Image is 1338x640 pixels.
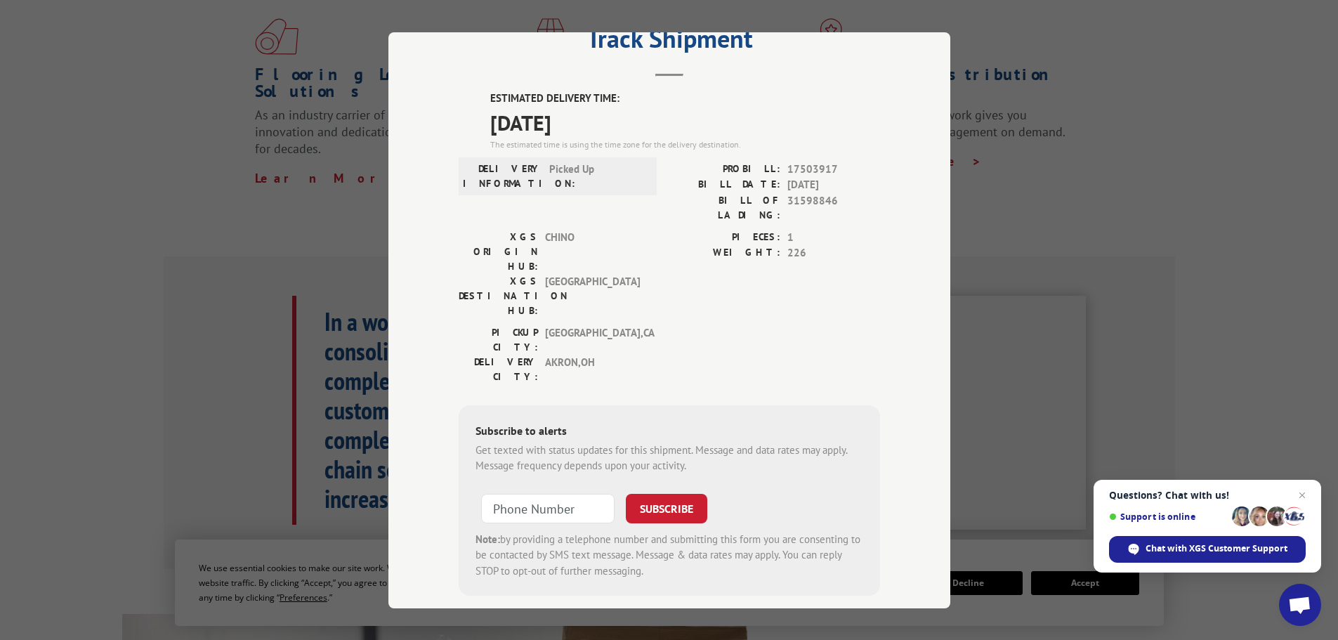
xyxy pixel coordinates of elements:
[490,91,880,107] label: ESTIMATED DELIVERY TIME:
[1109,511,1227,522] span: Support is online
[490,106,880,138] span: [DATE]
[545,273,640,318] span: [GEOGRAPHIC_DATA]
[669,177,780,193] label: BILL DATE:
[459,325,538,354] label: PICKUP CITY:
[459,29,880,55] h2: Track Shipment
[545,229,640,273] span: CHINO
[787,177,880,193] span: [DATE]
[1146,542,1287,555] span: Chat with XGS Customer Support
[549,161,644,190] span: Picked Up
[787,229,880,245] span: 1
[475,422,863,442] div: Subscribe to alerts
[463,161,542,190] label: DELIVERY INFORMATION:
[459,273,538,318] label: XGS DESTINATION HUB:
[626,493,707,523] button: SUBSCRIBE
[459,354,538,384] label: DELIVERY CITY:
[669,192,780,222] label: BILL OF LADING:
[1109,536,1306,563] div: Chat with XGS Customer Support
[545,354,640,384] span: AKRON , OH
[490,138,880,150] div: The estimated time is using the time zone for the delivery destination.
[787,161,880,177] span: 17503917
[669,161,780,177] label: PROBILL:
[787,192,880,222] span: 31598846
[475,531,863,579] div: by providing a telephone number and submitting this form you are consenting to be contacted by SM...
[475,532,500,545] strong: Note:
[787,245,880,261] span: 226
[1279,584,1321,626] div: Open chat
[669,229,780,245] label: PIECES:
[459,229,538,273] label: XGS ORIGIN HUB:
[1109,490,1306,501] span: Questions? Chat with us!
[545,325,640,354] span: [GEOGRAPHIC_DATA] , CA
[669,245,780,261] label: WEIGHT:
[1294,487,1311,504] span: Close chat
[481,493,615,523] input: Phone Number
[475,442,863,474] div: Get texted with status updates for this shipment. Message and data rates may apply. Message frequ...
